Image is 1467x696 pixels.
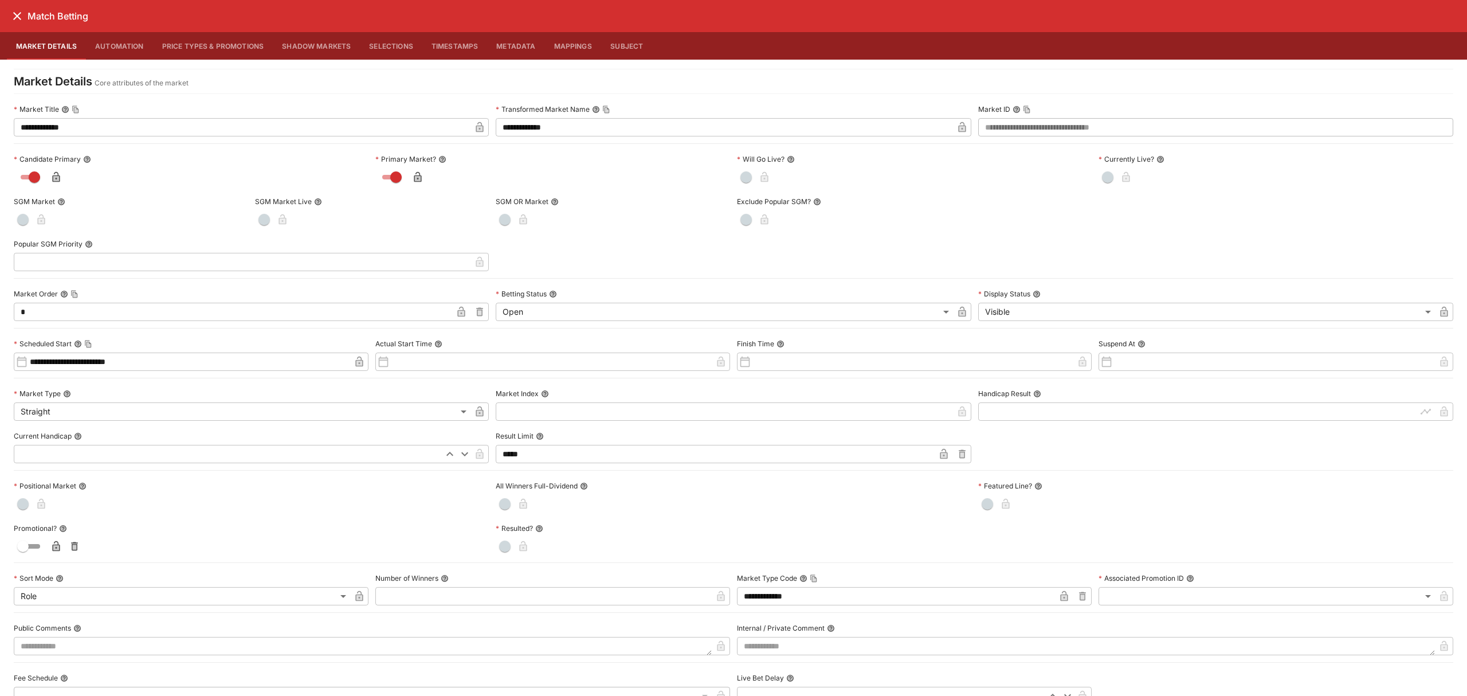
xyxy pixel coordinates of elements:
button: Market Index [541,390,549,398]
button: Currently Live? [1156,155,1164,163]
button: Timestamps [422,32,488,60]
button: Price Types & Promotions [153,32,273,60]
button: Transformed Market NameCopy To Clipboard [592,105,600,114]
h6: Match Betting [28,10,88,22]
button: Selections [360,32,422,60]
button: Public Comments [73,624,81,632]
button: Current Handicap [74,432,82,440]
button: Popular SGM Priority [85,240,93,248]
button: Metadata [487,32,544,60]
p: Core attributes of the market [95,77,189,89]
button: Market Type CodeCopy To Clipboard [799,574,807,582]
button: Number of Winners [441,574,449,582]
p: All Winners Full-Dividend [496,481,578,491]
button: Live Bet Delay [786,674,794,682]
p: Currently Live? [1099,154,1154,164]
button: Market IDCopy To Clipboard [1013,105,1021,114]
p: Market ID [978,104,1010,114]
button: Suspend At [1137,340,1146,348]
button: Market Type [63,390,71,398]
button: Copy To Clipboard [70,290,79,298]
p: Will Go Live? [737,154,785,164]
p: Positional Market [14,481,76,491]
p: Actual Start Time [375,339,432,349]
button: Result Limit [536,432,544,440]
button: Exclude Popular SGM? [813,198,821,206]
h4: Market Details [14,74,92,89]
button: Internal / Private Comment [827,624,835,632]
button: Copy To Clipboard [602,105,610,114]
p: Transformed Market Name [496,104,590,114]
p: Live Bet Delay [737,673,784,683]
p: Market Type Code [737,573,797,583]
p: SGM Market Live [255,197,312,206]
p: Display Status [978,289,1030,299]
button: Fee Schedule [60,674,68,682]
p: Market Title [14,104,59,114]
button: close [7,6,28,26]
button: Shadow Markets [273,32,360,60]
button: Sort Mode [56,574,64,582]
p: Finish Time [737,339,774,349]
p: Featured Line? [978,481,1032,491]
button: Finish Time [776,340,785,348]
button: Betting Status [549,290,557,298]
p: Current Handicap [14,431,72,441]
button: Candidate Primary [83,155,91,163]
button: Will Go Live? [787,155,795,163]
button: Scheduled StartCopy To Clipboard [74,340,82,348]
button: Copy To Clipboard [1023,105,1031,114]
button: Positional Market [79,482,87,490]
button: Primary Market? [438,155,446,163]
p: Promotional? [14,523,57,533]
p: Market Order [14,289,58,299]
button: Market Details [7,32,86,60]
button: Market TitleCopy To Clipboard [61,105,69,114]
p: SGM Market [14,197,55,206]
button: Mappings [545,32,601,60]
div: Straight [14,402,470,421]
p: Market Type [14,389,61,398]
p: Result Limit [496,431,534,441]
p: Handicap Result [978,389,1031,398]
p: Scheduled Start [14,339,72,349]
p: Betting Status [496,289,547,299]
p: Internal / Private Comment [737,623,825,633]
button: Market OrderCopy To Clipboard [60,290,68,298]
p: Resulted? [496,523,533,533]
p: SGM OR Market [496,197,548,206]
button: Copy To Clipboard [72,105,80,114]
button: SGM OR Market [551,198,559,206]
p: Associated Promotion ID [1099,573,1184,583]
button: SGM Market Live [314,198,322,206]
p: Popular SGM Priority [14,239,83,249]
p: Primary Market? [375,154,436,164]
button: Actual Start Time [434,340,442,348]
button: Promotional? [59,525,67,533]
button: All Winners Full-Dividend [580,482,588,490]
p: Public Comments [14,623,71,633]
div: Open [496,303,952,321]
button: Associated Promotion ID [1186,574,1194,582]
button: Subject [601,32,653,60]
button: Handicap Result [1033,390,1041,398]
p: Market Index [496,389,539,398]
button: Resulted? [535,525,543,533]
div: Role [14,587,350,605]
button: Display Status [1033,290,1041,298]
button: Automation [86,32,153,60]
p: Candidate Primary [14,154,81,164]
p: Number of Winners [375,573,438,583]
button: Featured Line? [1034,482,1042,490]
p: Suspend At [1099,339,1135,349]
button: Copy To Clipboard [84,340,92,348]
p: Fee Schedule [14,673,58,683]
p: Exclude Popular SGM? [737,197,811,206]
p: Sort Mode [14,573,53,583]
button: Copy To Clipboard [810,574,818,582]
button: SGM Market [57,198,65,206]
div: Visible [978,303,1435,321]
